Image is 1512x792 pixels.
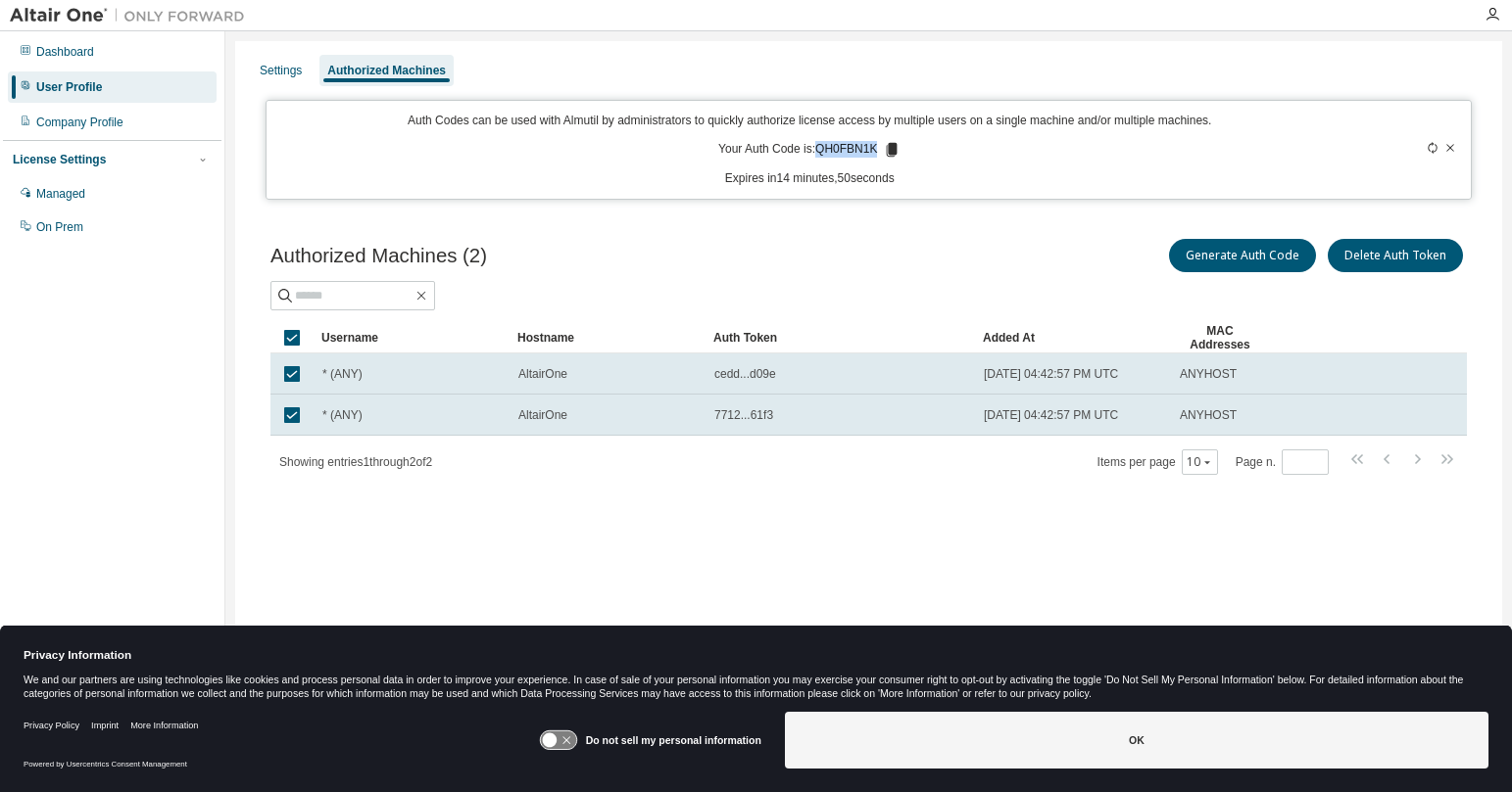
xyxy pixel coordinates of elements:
div: Settings [260,63,302,78]
div: Auth Token [713,322,967,353]
div: Dashboard [36,44,94,60]
div: User Profile [36,79,102,95]
button: 10 [1187,454,1213,470]
span: * (ANY) [322,407,363,423]
p: Expires in 14 minutes, 50 seconds [278,170,1341,187]
div: Managed [36,186,85,202]
span: cedd...d09e [714,366,776,382]
div: Hostname [517,322,698,353]
p: Auth Codes can be used with Almutil by administrators to quickly authorize license access by mult... [278,113,1341,129]
button: Delete Auth Token [1328,239,1463,272]
span: ANYHOST [1180,366,1237,382]
div: Username [321,322,502,353]
div: Company Profile [36,115,123,130]
span: Authorized Machines (2) [270,245,487,267]
span: * (ANY) [322,366,363,382]
span: Showing entries 1 through 2 of 2 [279,455,432,469]
span: AltairOne [518,366,567,382]
span: [DATE] 04:42:57 PM UTC [984,366,1118,382]
button: Generate Auth Code [1169,239,1316,272]
span: Page n. [1236,449,1329,475]
div: Authorized Machines [327,63,446,78]
img: Altair One [10,6,255,25]
p: Your Auth Code is: QH0FBN1K [718,141,901,159]
span: AltairOne [518,407,567,423]
div: MAC Addresses [1179,322,1261,353]
div: Added At [983,322,1163,353]
span: 7712...61f3 [714,407,773,423]
span: Items per page [1097,449,1218,475]
div: License Settings [13,152,106,167]
span: [DATE] 04:42:57 PM UTC [984,407,1118,423]
span: ANYHOST [1180,407,1237,423]
div: On Prem [36,219,83,235]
